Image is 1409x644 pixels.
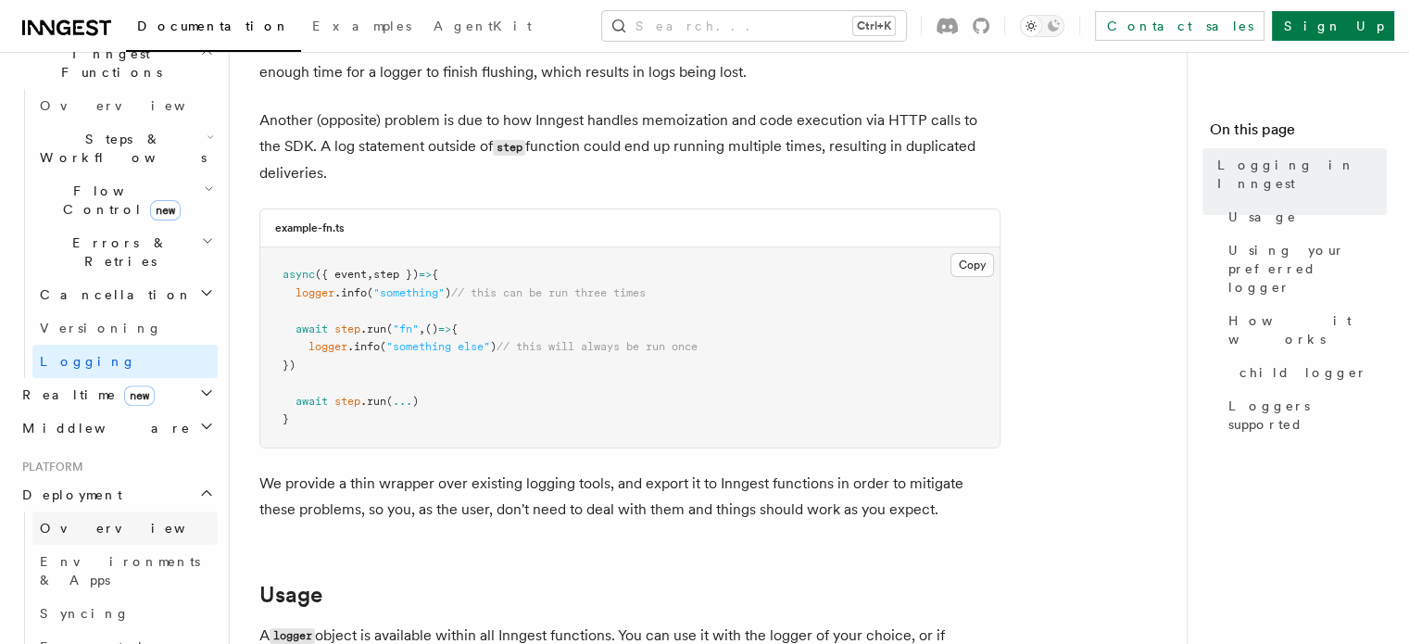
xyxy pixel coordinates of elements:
span: Deployment [15,486,122,504]
span: ) [412,395,419,408]
a: Usage [1221,200,1387,234]
span: "something" [373,286,445,299]
span: async [283,268,315,281]
span: step [334,322,360,335]
span: Loggers supported [1228,397,1387,434]
span: Steps & Workflows [32,130,207,167]
span: await [296,395,328,408]
button: Errors & Retries [32,226,218,278]
span: => [419,268,432,281]
span: => [438,322,451,335]
span: Flow Control [32,182,204,219]
span: Logging in Inngest [1217,156,1387,193]
span: Documentation [137,19,290,33]
a: Examples [301,6,422,50]
a: Documentation [126,6,301,52]
span: new [150,200,181,221]
code: step [493,140,525,156]
span: { [451,322,458,335]
span: .info [334,286,367,299]
span: Syncing [40,606,130,621]
a: Using your preferred logger [1221,234,1387,304]
a: Sign Up [1272,11,1394,41]
span: .run [360,322,386,335]
span: logger [296,286,334,299]
a: Syncing [32,597,218,630]
button: Deployment [15,478,218,511]
span: Versioning [40,321,162,335]
span: ( [380,340,386,353]
span: "something else" [386,340,490,353]
span: Overview [40,98,231,113]
span: ( [386,395,393,408]
a: Overview [32,511,218,545]
a: Environments & Apps [32,545,218,597]
span: Errors & Retries [32,234,201,271]
span: .info [347,340,380,353]
h3: example-fn.ts [275,221,345,235]
a: How it works [1221,304,1387,356]
span: ({ event [315,268,367,281]
span: Overview [40,521,231,536]
p: One of the main problems is due to how serverless providers terminate after a function exits. The... [259,33,1000,85]
button: Search...Ctrl+K [602,11,906,41]
span: child logger [1239,363,1367,382]
span: Platform [15,460,83,474]
span: Using your preferred logger [1228,241,1387,297]
span: "fn" [393,322,419,335]
span: }) [283,359,296,372]
span: .run [360,395,386,408]
h4: On this page [1210,119,1387,148]
span: , [419,322,425,335]
span: ... [393,395,412,408]
span: , [367,268,373,281]
span: ( [386,322,393,335]
span: { [432,268,438,281]
span: // this can be run three times [451,286,646,299]
span: step }) [373,268,419,281]
a: Logging [32,345,218,378]
a: Versioning [32,311,218,345]
a: Loggers supported [1221,389,1387,441]
span: Logging [40,354,136,369]
span: ( [367,286,373,299]
button: Toggle dark mode [1020,15,1064,37]
span: Realtime [15,385,155,404]
kbd: Ctrl+K [853,17,895,35]
span: new [124,385,155,406]
button: Steps & Workflows [32,122,218,174]
p: We provide a thin wrapper over existing logging tools, and export it to Inngest functions in orde... [259,471,1000,523]
span: // this will always be run once [497,340,698,353]
span: } [283,412,289,425]
div: Inngest Functions [15,89,218,378]
a: Overview [32,89,218,122]
button: Middleware [15,411,218,445]
p: Another (opposite) problem is due to how Inngest handles memoization and code execution via HTTP ... [259,107,1000,186]
span: Inngest Functions [15,44,200,82]
span: ) [490,340,497,353]
span: () [425,322,438,335]
a: AgentKit [422,6,543,50]
span: How it works [1228,311,1387,348]
span: Cancellation [32,285,193,304]
span: logger [308,340,347,353]
span: Examples [312,19,411,33]
span: await [296,322,328,335]
a: Contact sales [1095,11,1264,41]
code: logger [270,628,315,644]
a: child logger [1232,356,1387,389]
a: Usage [259,582,322,608]
span: Middleware [15,419,191,437]
button: Flow Controlnew [32,174,218,226]
button: Realtimenew [15,378,218,411]
span: ) [445,286,451,299]
button: Copy [950,253,994,277]
button: Cancellation [32,278,218,311]
span: step [334,395,360,408]
a: Logging in Inngest [1210,148,1387,200]
span: Environments & Apps [40,554,200,587]
button: Inngest Functions [15,37,218,89]
span: Usage [1228,208,1297,226]
span: AgentKit [434,19,532,33]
